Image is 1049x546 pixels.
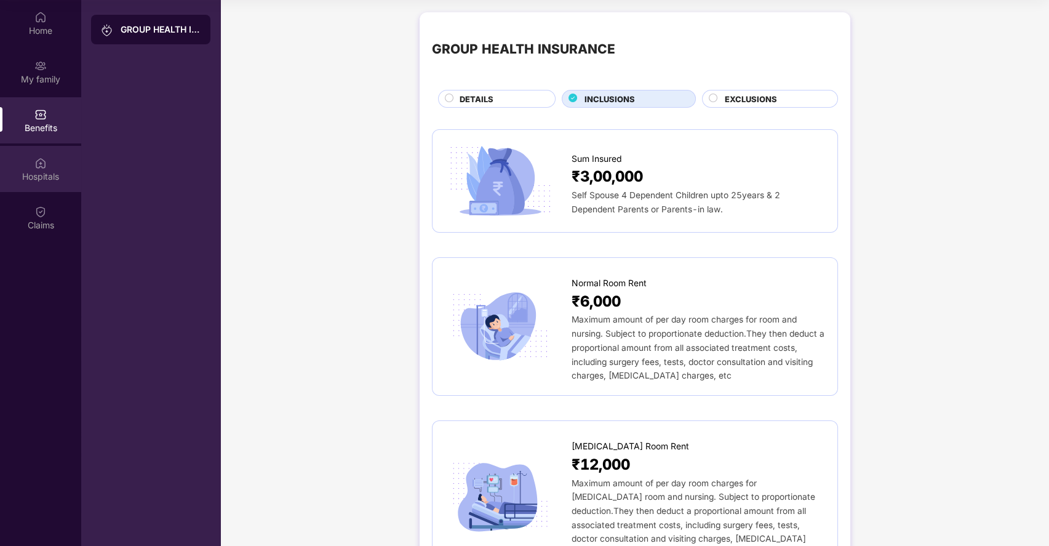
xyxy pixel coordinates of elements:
[121,23,201,36] div: GROUP HEALTH INSURANCE
[572,190,780,214] span: Self Spouse 4 Dependent Children upto 25years & 2 Dependent Parents or Parents-in law.
[445,288,556,365] img: icon
[584,93,635,105] span: INCLUSIONS
[34,108,47,121] img: svg+xml;base64,PHN2ZyBpZD0iQmVuZWZpdHMiIHhtbG5zPSJodHRwOi8vd3d3LnczLm9yZy8yMDAwL3N2ZyIgd2lkdGg9Ij...
[572,152,622,166] span: Sum Insured
[432,39,615,60] div: GROUP HEALTH INSURANCE
[34,157,47,169] img: svg+xml;base64,PHN2ZyBpZD0iSG9zcGl0YWxzIiB4bWxucz0iaHR0cDovL3d3dy53My5vcmcvMjAwMC9zdmciIHdpZHRoPS...
[572,165,643,188] span: ₹3,00,000
[34,11,47,23] img: svg+xml;base64,PHN2ZyBpZD0iSG9tZSIgeG1sbnM9Imh0dHA6Ly93d3cudzMub3JnLzIwMDAvc3ZnIiB3aWR0aD0iMjAiIG...
[460,93,493,105] span: DETAILS
[572,440,689,453] span: [MEDICAL_DATA] Room Rent
[445,142,556,219] img: icon
[101,24,113,36] img: svg+xml;base64,PHN2ZyB3aWR0aD0iMjAiIGhlaWdodD0iMjAiIHZpZXdCb3g9IjAgMCAyMCAyMCIgZmlsbD0ibm9uZSIgeG...
[725,93,777,105] span: EXCLUSIONS
[572,453,630,476] span: ₹12,000
[34,206,47,218] img: svg+xml;base64,PHN2ZyBpZD0iQ2xhaW0iIHhtbG5zPSJodHRwOi8vd3d3LnczLm9yZy8yMDAwL3N2ZyIgd2lkdGg9IjIwIi...
[572,315,824,380] span: Maximum amount of per day room charges for room and nursing. Subject to proportionate deduction.T...
[445,458,556,535] img: icon
[34,60,47,72] img: svg+xml;base64,PHN2ZyB3aWR0aD0iMjAiIGhlaWdodD0iMjAiIHZpZXdCb3g9IjAgMCAyMCAyMCIgZmlsbD0ibm9uZSIgeG...
[572,276,647,290] span: Normal Room Rent
[572,290,621,313] span: ₹6,000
